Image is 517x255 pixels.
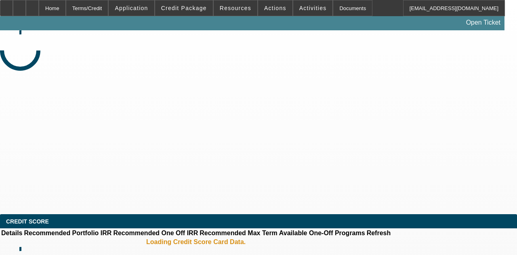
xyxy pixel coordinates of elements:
button: Actions [258,0,292,16]
th: Recommended Max Term [199,229,278,237]
span: Actions [264,5,286,11]
th: Recommended One Off IRR [113,229,198,237]
span: Activities [299,5,327,11]
b: Loading Credit Score Card Data. [146,238,246,246]
th: Details [1,229,23,237]
button: Application [109,0,154,16]
th: Available One-Off Programs [279,229,366,237]
th: Refresh [366,229,391,237]
span: Application [115,5,148,11]
button: Activities [293,0,333,16]
span: Resources [220,5,251,11]
button: Resources [214,0,257,16]
th: Recommended Portfolio IRR [23,229,112,237]
span: CREDIT SCORE [6,218,49,225]
span: Credit Package [161,5,207,11]
a: Open Ticket [463,16,504,30]
button: Credit Package [155,0,213,16]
